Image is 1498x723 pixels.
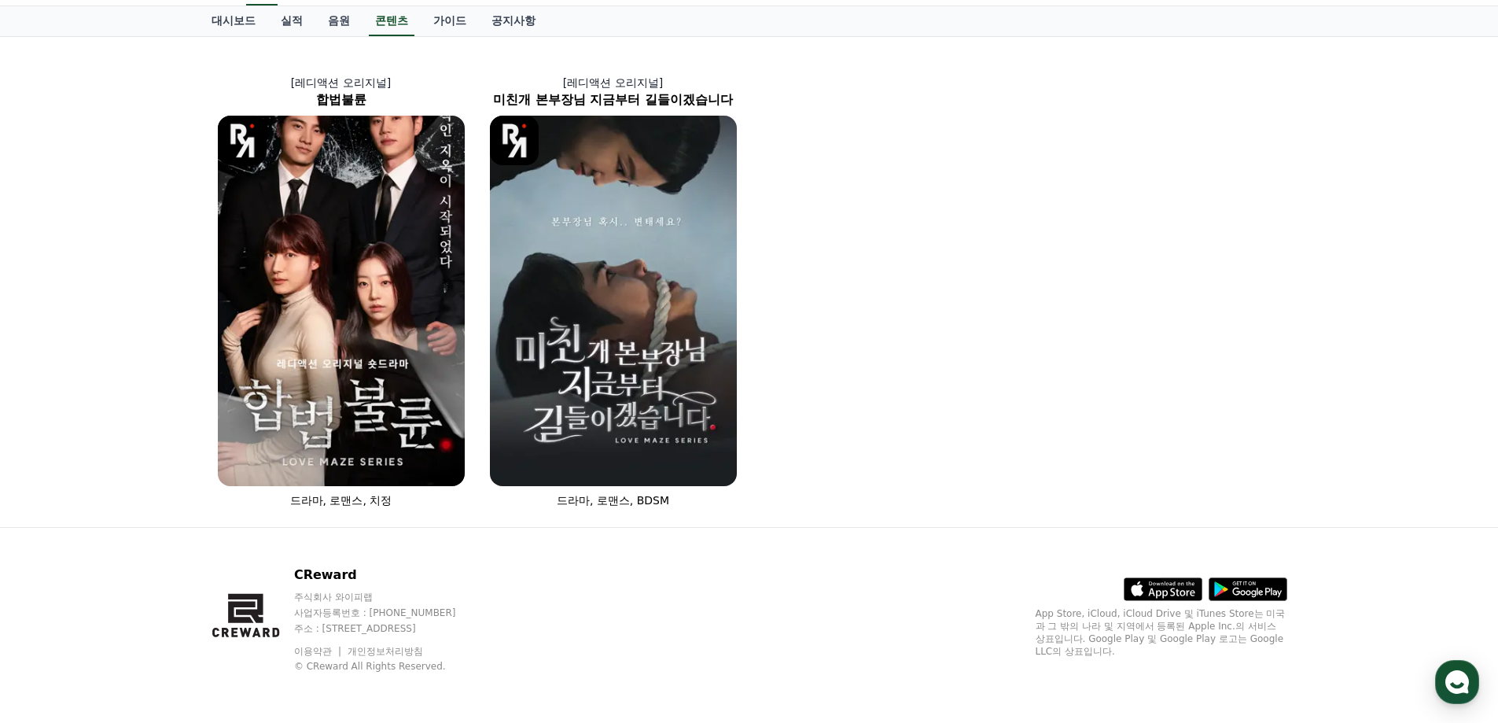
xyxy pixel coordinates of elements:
img: 미친개 본부장님 지금부터 길들이겠습니다 [490,116,737,486]
p: App Store, iCloud, iCloud Drive 및 iTunes Store는 미국과 그 밖의 나라 및 지역에서 등록된 Apple Inc.의 서비스 상표입니다. Goo... [1036,607,1287,658]
a: 콘텐츠 [369,6,414,36]
p: CReward [294,566,486,585]
a: 이용약관 [294,646,344,657]
span: 설정 [243,522,262,535]
img: 합법불륜 [218,116,465,486]
a: 대화 [104,499,203,538]
span: 홈 [50,522,59,535]
p: 주식회사 와이피랩 [294,591,486,603]
a: 대시보드 [199,6,268,36]
a: [레디액션 오리지널] 미친개 본부장님 지금부터 길들이겠습니다 미친개 본부장님 지금부터 길들이겠습니다 [object Object] Logo 드라마, 로맨스, BDSM [477,62,749,521]
span: 대화 [144,523,163,536]
a: 개인정보처리방침 [348,646,423,657]
img: [object Object] Logo [218,116,267,165]
a: 가이드 [421,6,479,36]
p: © CReward All Rights Reserved. [294,660,486,673]
a: 음원 [315,6,363,36]
img: [object Object] Logo [490,116,539,165]
p: 주소 : [STREET_ADDRESS] [294,622,486,635]
a: 홈 [5,499,104,538]
h2: 미친개 본부장님 지금부터 길들이겠습니다 [477,90,749,109]
h2: 합법불륜 [205,90,477,109]
span: 드라마, 로맨스, BDSM [557,494,669,507]
a: 설정 [203,499,302,538]
p: [레디액션 오리지널] [205,75,477,90]
a: 공지사항 [479,6,548,36]
p: 사업자등록번호 : [PHONE_NUMBER] [294,607,486,619]
p: [레디액션 오리지널] [477,75,749,90]
span: 드라마, 로맨스, 치정 [290,494,392,507]
a: [레디액션 오리지널] 합법불륜 합법불륜 [object Object] Logo 드라마, 로맨스, 치정 [205,62,477,521]
a: 실적 [268,6,315,36]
